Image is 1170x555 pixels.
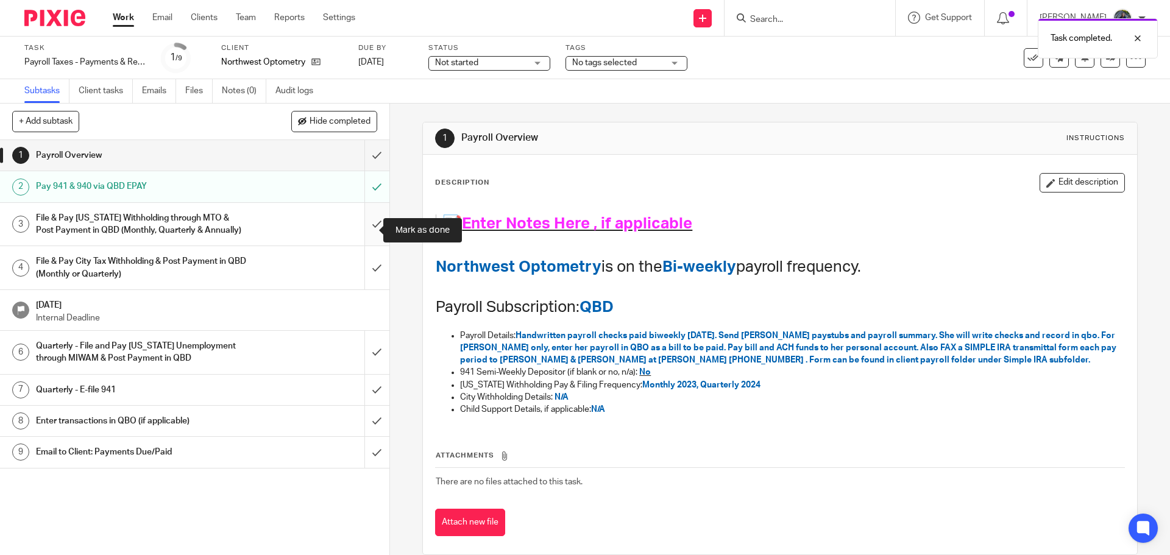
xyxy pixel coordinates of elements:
[12,179,29,196] div: 2
[435,129,455,148] div: 1
[191,12,218,24] a: Clients
[36,443,247,461] h1: Email to Client: Payments Due/Paid
[462,216,692,232] span: Enter Notes Here , if applicable
[428,43,550,53] label: Status
[36,146,247,164] h1: Payroll Overview
[12,412,29,430] div: 8
[572,58,637,67] span: No tags selected
[436,452,494,459] span: Attachments
[275,79,322,103] a: Audit logs
[555,393,569,401] span: N/A
[435,178,489,188] p: Description
[36,312,377,324] p: Internal Deadline
[460,331,1118,365] span: Handwritten payroll checks paid biweekly [DATE]. Send [PERSON_NAME] paystubs and payroll summary....
[1066,133,1125,143] div: Instructions
[221,43,343,53] label: Client
[662,259,736,275] span: Bi-weekly
[323,12,355,24] a: Settings
[460,366,1124,378] p: 941 Semi-Weekly Depositor (if blank or no, n/a):
[358,43,413,53] label: Due by
[12,444,29,461] div: 9
[436,259,601,275] span: Northwest Optometry
[185,79,213,103] a: Files
[12,381,29,398] div: 7
[36,252,247,283] h1: File & Pay City Tax Withholding & Post Payment in QBD (Monthly or Quarterly)
[460,330,1124,367] p: Payroll Details:
[36,412,247,430] h1: Enter transactions in QBO (if applicable)
[24,56,146,68] div: Payroll Taxes - Payments &amp; Returns (Monthly &amp; Quarterly) for Prior Period Ending - August...
[222,79,266,103] a: Notes (0)
[1051,32,1112,44] p: Task completed.
[236,12,256,24] a: Team
[435,58,478,67] span: Not started
[12,260,29,277] div: 4
[442,214,1099,233] h1: 📝
[12,216,29,233] div: 3
[565,43,687,53] label: Tags
[36,296,377,311] h1: [DATE]
[436,298,1124,317] h1: Payroll Subscription:
[358,58,384,66] span: [DATE]
[24,10,85,26] img: Pixie
[36,209,247,240] h1: File & Pay [US_STATE] Withholding through MTO & Post Payment in QBD (Monthly, Quarterly & Annually)
[310,117,370,127] span: Hide completed
[436,258,1124,277] h1: is on the payroll frequency.
[24,79,69,103] a: Subtasks
[12,344,29,361] div: 6
[591,405,605,414] span: N/A
[113,12,134,24] a: Work
[24,43,146,53] label: Task
[1040,173,1125,193] button: Edit description
[24,56,146,68] div: Payroll Taxes - Payments & Returns (Monthly & Quarterly) for Prior Period Ending - [DATE]
[461,132,806,144] h1: Payroll Overview
[36,177,247,196] h1: Pay 941 & 940 via QBD EPAY
[460,403,1124,415] p: Child Support Details, if applicable:
[221,56,305,68] p: Northwest Optometry
[152,12,172,24] a: Email
[170,51,182,65] div: 1
[79,79,133,103] a: Client tasks
[642,381,760,389] span: Monthly 2023, Quarterly 2024
[1113,9,1132,28] img: 20210918_184149%20(2).jpg
[291,111,377,132] button: Hide completed
[142,79,176,103] a: Emails
[435,509,505,536] button: Attach new file
[460,391,1124,403] p: City Withholding Details:
[175,55,182,62] small: /9
[580,299,614,315] span: QBD
[12,147,29,164] div: 1
[12,111,79,132] button: + Add subtask
[639,368,651,376] span: No
[460,379,1124,391] p: [US_STATE] Withholding Pay & Filing Frequency:
[436,478,583,486] span: There are no files attached to this task.
[36,337,247,368] h1: Quarterly - File and Pay [US_STATE] Unemployment through MIWAM & Post Payment in QBD
[36,381,247,399] h1: Quarterly - E-file 941
[274,12,305,24] a: Reports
